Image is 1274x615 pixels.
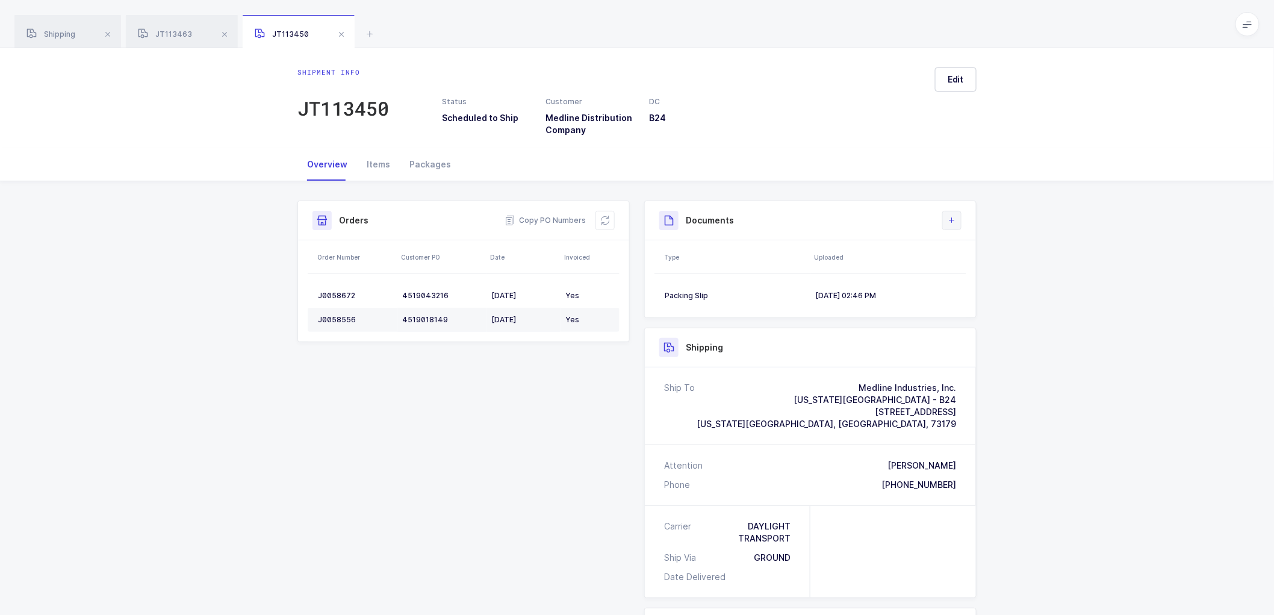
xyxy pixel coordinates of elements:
[881,479,956,491] div: [PHONE_NUMBER]
[491,291,556,301] div: [DATE]
[935,67,977,92] button: Edit
[255,30,309,39] span: JT113450
[545,96,635,107] div: Customer
[491,315,556,325] div: [DATE]
[442,96,531,107] div: Status
[686,342,723,354] h3: Shipping
[697,394,956,406] div: [US_STATE][GEOGRAPHIC_DATA] - B24
[402,291,482,301] div: 4519043216
[565,291,579,300] span: Yes
[490,252,557,262] div: Date
[565,315,579,324] span: Yes
[650,112,739,124] h3: B24
[318,291,393,301] div: J0058672
[686,214,734,226] h3: Documents
[697,406,956,418] div: [STREET_ADDRESS]
[697,382,956,394] div: Medline Industries, Inc.
[357,148,400,181] div: Items
[402,315,482,325] div: 4519018149
[442,112,531,124] h3: Scheduled to Ship
[815,291,956,301] div: [DATE] 02:46 PM
[664,252,807,262] div: Type
[297,148,357,181] div: Overview
[664,460,703,472] div: Attention
[318,315,393,325] div: J0058556
[948,73,964,86] span: Edit
[401,252,483,262] div: Customer PO
[505,214,586,226] button: Copy PO Numbers
[664,520,696,545] div: Carrier
[26,30,75,39] span: Shipping
[545,112,635,136] h3: Medline Distribution Company
[887,460,956,472] div: [PERSON_NAME]
[697,419,956,429] span: [US_STATE][GEOGRAPHIC_DATA], [GEOGRAPHIC_DATA], 73179
[138,30,192,39] span: JT113463
[297,67,389,77] div: Shipment info
[400,148,461,181] div: Packages
[564,252,616,262] div: Invoiced
[664,571,730,583] div: Date Delivered
[317,252,394,262] div: Order Number
[696,520,791,545] div: DAYLIGHT TRANSPORT
[650,96,739,107] div: DC
[754,552,791,564] div: GROUND
[664,552,701,564] div: Ship Via
[814,252,963,262] div: Uploaded
[665,291,806,301] div: Packing Slip
[664,479,690,491] div: Phone
[664,382,695,430] div: Ship To
[339,214,368,226] h3: Orders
